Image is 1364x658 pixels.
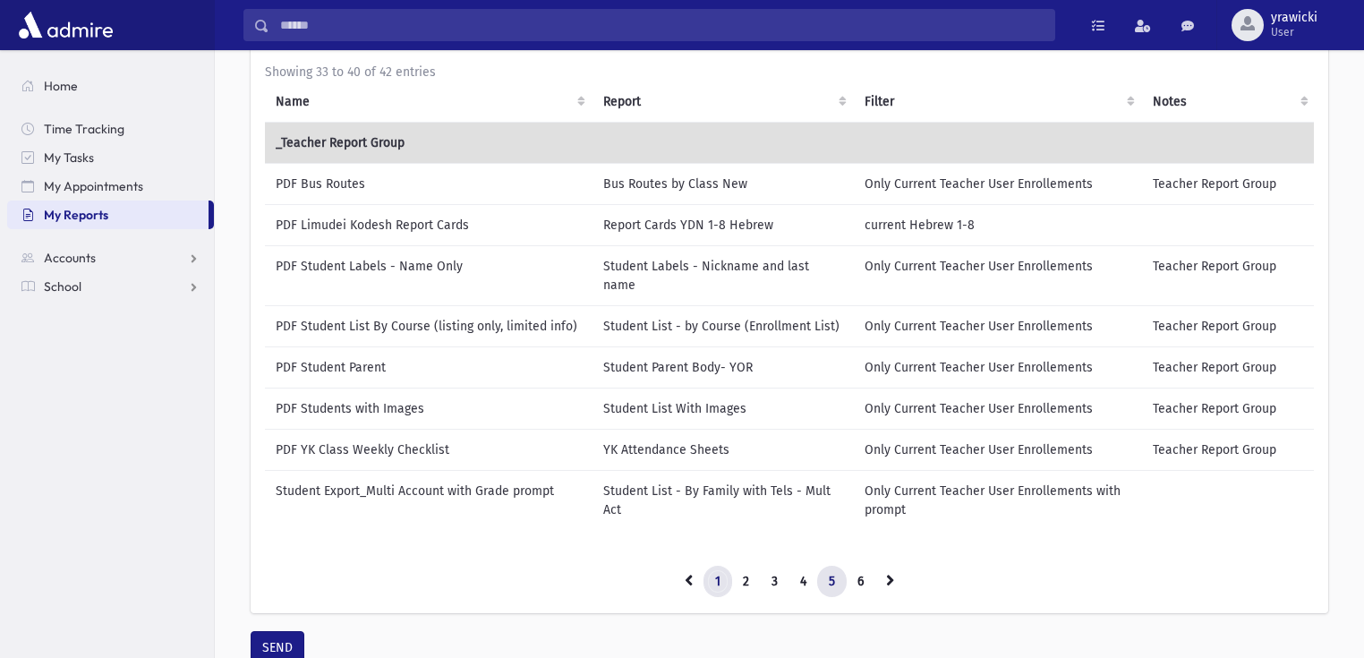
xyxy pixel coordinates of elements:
a: 6 [846,566,875,598]
th: Report: activate to sort column ascending [592,81,854,123]
a: Time Tracking [7,115,214,143]
a: 2 [731,566,761,598]
td: Only Current Teacher User Enrollements [854,388,1142,429]
td: YK Attendance Sheets [592,429,854,470]
td: Only Current Teacher User Enrollements with prompt [854,470,1142,530]
input: Search [269,9,1054,41]
td: Only Current Teacher User Enrollements [854,305,1142,346]
td: PDF Students with Images [265,388,592,429]
a: My Reports [7,201,209,229]
span: Accounts [44,250,96,266]
td: Teacher Report Group [1142,388,1316,429]
td: Report Cards YDN 1-8 Hebrew [592,204,854,245]
a: My Appointments [7,172,214,201]
a: 1 [703,566,732,598]
td: PDF Student Parent [265,346,592,388]
span: School [44,278,81,295]
a: My Tasks [7,143,214,172]
td: Student List - by Course (Enrollment List) [592,305,854,346]
td: current Hebrew 1-8 [854,204,1142,245]
td: Teacher Report Group [1142,429,1316,470]
th: Notes : activate to sort column ascending [1142,81,1316,123]
td: Teacher Report Group [1142,305,1316,346]
td: Only Current Teacher User Enrollements [854,245,1142,305]
span: My Appointments [44,178,143,194]
td: Teacher Report Group [1142,245,1316,305]
img: AdmirePro [14,7,117,43]
a: 4 [789,566,818,598]
td: PDF Limudei Kodesh Report Cards [265,204,592,245]
a: 5 [817,566,847,598]
a: 3 [760,566,789,598]
td: Student Parent Body- YOR [592,346,854,388]
span: My Reports [44,207,108,223]
span: My Tasks [44,150,94,166]
td: Only Current Teacher User Enrollements [854,346,1142,388]
a: Accounts [7,244,214,272]
td: PDF YK Class Weekly Checklist [265,429,592,470]
td: Teacher Report Group [1142,346,1316,388]
a: Home [7,72,214,100]
td: PDF Student Labels - Name Only [265,245,592,305]
div: Showing 33 to 40 of 42 entries [265,63,1314,81]
td: _Teacher Report Group [265,122,1316,163]
span: Time Tracking [44,121,124,137]
span: User [1271,25,1317,39]
td: Student List With Images [592,388,854,429]
span: Home [44,78,78,94]
a: School [7,272,214,301]
span: yrawicki [1271,11,1317,25]
td: Bus Routes by Class New [592,163,854,204]
td: Only Current Teacher User Enrollements [854,429,1142,470]
th: Name: activate to sort column ascending [265,81,592,123]
td: PDF Bus Routes [265,163,592,204]
td: Student Export_Multi Account with Grade prompt [265,470,592,530]
td: Only Current Teacher User Enrollements [854,163,1142,204]
td: Student Labels - Nickname and last name [592,245,854,305]
th: Filter : activate to sort column ascending [854,81,1142,123]
td: Student List - By Family with Tels - Mult Act [592,470,854,530]
td: PDF Student List By Course (listing only, limited info) [265,305,592,346]
td: Teacher Report Group [1142,163,1316,204]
